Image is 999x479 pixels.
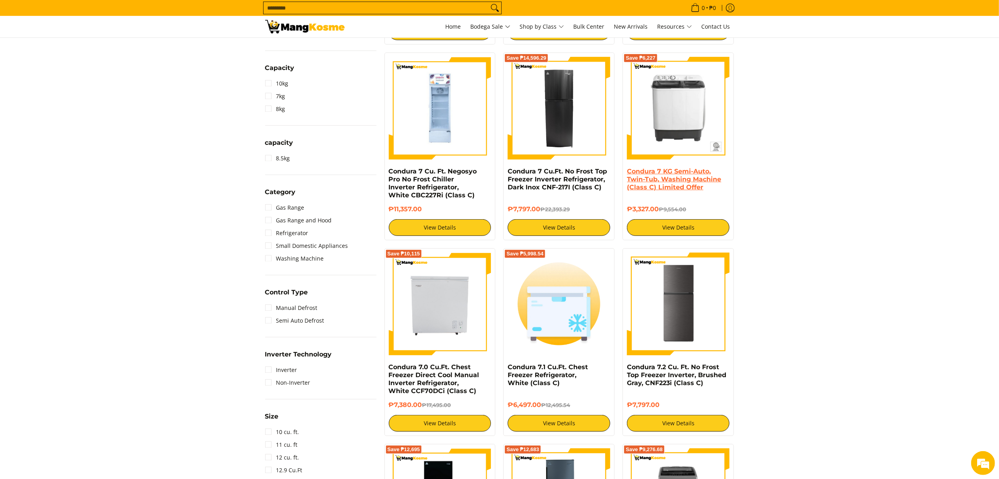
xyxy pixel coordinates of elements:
[508,363,588,387] a: Condura 7.1 Cu.Ft. Chest Freezer Refrigerator, White (Class C)
[388,447,420,452] span: Save ₱12,695
[508,205,610,213] h6: ₱7,797.00
[265,65,295,77] summary: Open
[389,401,491,409] h6: ₱7,380.00
[689,4,719,12] span: •
[508,167,607,191] a: Condura 7 Cu.Ft. No Frost Top Freezer Inverter Refrigerator, Dark Inox CNF-217I (Class C)
[265,351,332,364] summary: Open
[353,16,734,37] nav: Main Menu
[265,438,298,451] a: 11 cu. ft
[698,16,734,37] a: Contact Us
[265,289,308,302] summary: Open
[506,56,546,60] span: Save ₱14,596.29
[627,57,729,160] img: condura-semi-automatic-7-kilos-twin-tub-washing-machine-front-view-mang-kosme
[627,415,729,432] a: View Details
[389,363,479,395] a: Condura 7.0 Cu.Ft. Chest Freezer Direct Cool Manual Inverter Refrigerator, White CCF70DCi (Class C)
[265,214,332,227] a: Gas Range and Hood
[389,58,491,158] img: Condura 7 Cu. Ft. Negosyo Pro No Frost Chiller Inverter Refrigerator, White CBC227Ri (Class C)
[702,23,730,30] span: Contact Us
[389,205,491,213] h6: ₱11,357.00
[627,167,721,191] a: Condura 7 KG Semi-Auto, Twin-Tub, Washing Machine (Class C) Limited Offer
[508,253,610,355] img: chest-freezer-thumbnail-icon-mang-kosme
[659,206,686,212] del: ₱9,554.00
[265,314,324,327] a: Semi Auto Defrost
[614,23,648,30] span: New Arrivals
[654,16,696,37] a: Resources
[422,402,451,408] del: ₱17,495.00
[627,205,729,213] h6: ₱3,327.00
[489,2,501,14] button: Search
[388,251,420,256] span: Save ₱10,115
[265,413,279,426] summary: Open
[626,56,656,60] span: Save ₱6,227
[508,219,610,236] a: View Details
[265,140,293,146] span: capacity
[540,206,570,212] del: ₱22,393.29
[508,57,610,160] img: Condura 7 Cu.Ft. No Frost Top Freezer Inverter Refrigerator, Dark Inox CNF-217I (Class C)
[265,201,305,214] a: Gas Range
[508,401,610,409] h6: ₱6,497.00
[265,152,290,165] a: 8.5kg
[265,189,296,195] span: Category
[627,401,729,409] h6: ₱7,797.00
[471,22,510,32] span: Bodega Sale
[442,16,465,37] a: Home
[541,402,570,408] del: ₱12,495.54
[265,426,299,438] a: 10 cu. ft.
[708,5,718,11] span: ₱0
[265,289,308,296] span: Control Type
[658,22,692,32] span: Resources
[265,103,285,115] a: 8kg
[627,253,729,355] img: Condura 7.2 Cu. Ft. No Frost Top Freezer Inverter, Brushed Gray, CNF223i (Class C)
[610,16,652,37] a: New Arrivals
[265,65,295,71] span: Capacity
[389,415,491,432] a: View Details
[701,5,706,11] span: 0
[389,219,491,236] a: View Details
[389,253,491,355] img: Condura 7.0 Cu.Ft. Chest Freezer Direct Cool Manual Inverter Refrigerator, White CCF70DCi (Class C)
[508,415,610,432] a: View Details
[265,140,293,152] summary: Open
[265,413,279,420] span: Size
[626,447,663,452] span: Save ₱9,276.68
[265,189,296,201] summary: Open
[265,451,299,464] a: 12 cu. ft.
[265,464,303,477] a: 12.9 Cu.Ft
[265,240,348,252] a: Small Domestic Appliances
[520,22,564,32] span: Shop by Class
[265,20,345,33] img: Class C Home &amp; Business Appliances: Up to 70% Off l Mang Kosme | Page 3
[627,219,729,236] a: View Details
[265,376,310,389] a: Non-Inverter
[265,77,289,90] a: 10kg
[265,90,285,103] a: 7kg
[265,302,318,314] a: Manual Defrost
[265,227,308,240] a: Refrigerator
[265,252,324,265] a: Washing Machine
[627,363,726,387] a: Condura 7.2 Cu. Ft. No Frost Top Freezer Inverter, Brushed Gray, CNF223i (Class C)
[446,23,461,30] span: Home
[570,16,609,37] a: Bulk Center
[506,447,539,452] span: Save ₱12,683
[574,23,605,30] span: Bulk Center
[516,16,568,37] a: Shop by Class
[265,364,297,376] a: Inverter
[389,167,477,199] a: Condura 7 Cu. Ft. Negosyo Pro No Frost Chiller Inverter Refrigerator, White CBC227Ri (Class C)
[467,16,514,37] a: Bodega Sale
[506,251,543,256] span: Save ₱5,998.54
[265,351,332,358] span: Inverter Technology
